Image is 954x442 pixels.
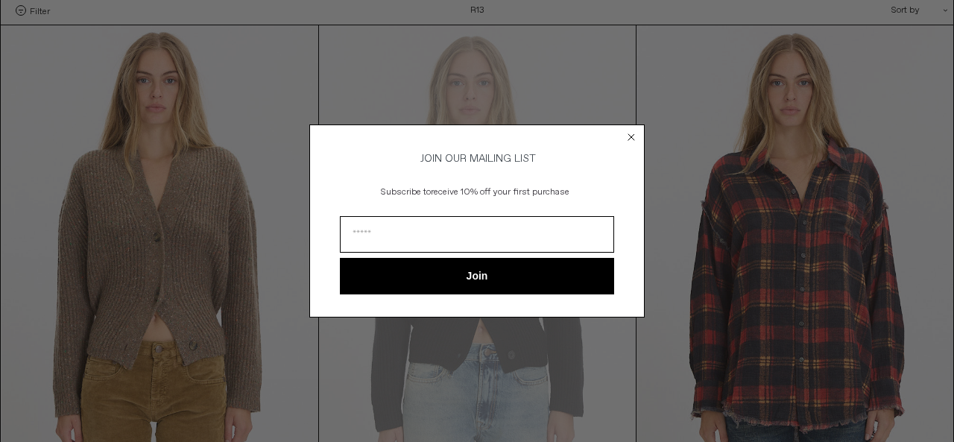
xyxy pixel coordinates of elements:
[340,258,614,294] button: Join
[431,186,569,198] span: receive 10% off your first purchase
[624,130,639,145] button: Close dialog
[418,152,536,165] span: JOIN OUR MAILING LIST
[340,216,614,253] input: Email
[381,186,431,198] span: Subscribe to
